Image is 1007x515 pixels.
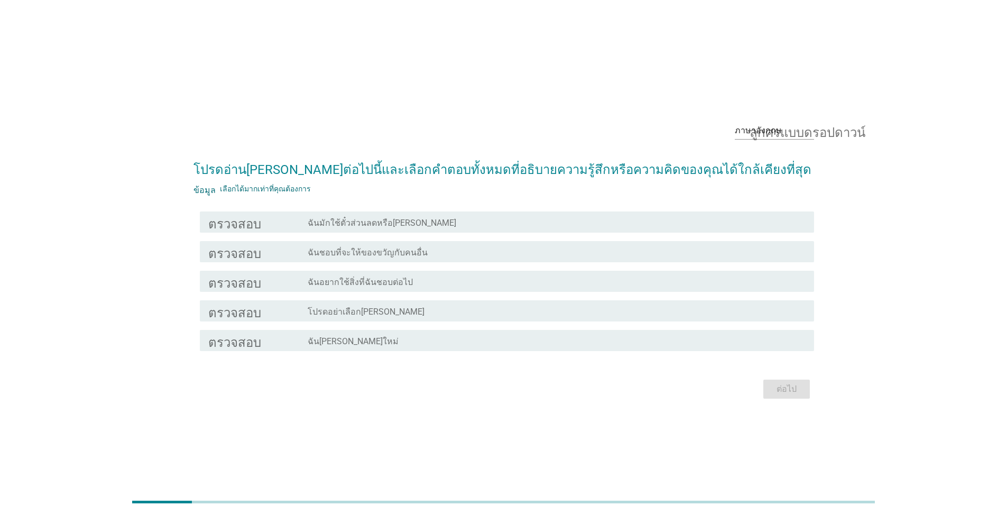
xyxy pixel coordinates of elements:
font: ฉันชอบที่จะให้ของขวัญกับคนอื่น [308,247,428,257]
font: ฉันมักใช้ตั๋วส่วนลดหรือ[PERSON_NAME] [308,218,456,228]
font: ตรวจสอบ [208,305,261,317]
font: ฉัน[PERSON_NAME]ใหม่ [308,336,399,346]
font: ตรวจสอบ [208,216,261,228]
font: ฉันอยากใช้สิ่งที่ฉันชอบต่อไป [308,277,413,287]
font: ลูกศรแบบดรอปดาวน์ [750,124,865,137]
font: ข้อมูล [193,185,216,193]
font: เลือกได้มากเท่าที่คุณต้องการ [220,185,311,193]
font: ตรวจสอบ [208,334,261,347]
font: โปรดอ่าน[PERSON_NAME]ต่อไปนี้และเลือกคำตอบทั้งหมดที่อธิบายความรู้สึกหรือความคิดของคุณได้ใกล้เคียง... [193,162,811,177]
font: ตรวจสอบ [208,245,261,258]
font: ภาษาอังกฤษ [735,125,782,135]
font: ตรวจสอบ [208,275,261,288]
font: โปรดอย่าเลือก[PERSON_NAME] [308,307,424,317]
